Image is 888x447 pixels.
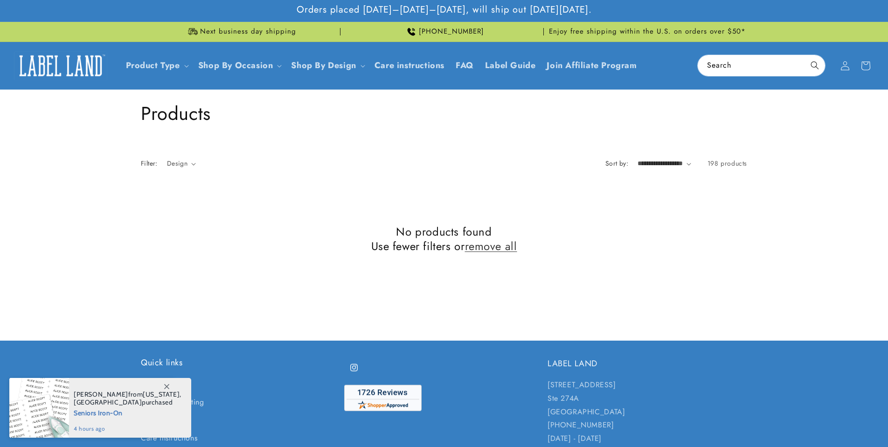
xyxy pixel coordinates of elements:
summary: Shop By Occasion [193,55,286,77]
span: Orders placed [DATE]–[DATE]–[DATE], will ship out [DATE][DATE]. [297,4,592,16]
img: Customer Reviews [344,384,422,411]
span: Enjoy free shipping within the U.S. on orders over $50* [549,27,746,36]
summary: Shop By Design [285,55,368,77]
h2: Filter: [141,159,158,168]
h2: LABEL LAND [548,357,747,368]
label: Sort by: [605,159,628,168]
div: Announcement [548,22,747,42]
a: remove all [465,239,517,253]
summary: Product Type [120,55,193,77]
div: Announcement [141,22,340,42]
span: 198 products [708,159,747,168]
span: 4 hours ago [74,425,181,433]
span: Label Guide [485,60,536,71]
span: [PERSON_NAME] [74,390,128,398]
h2: No products found Use fewer filters or [141,224,747,253]
span: Design [167,159,187,168]
a: About Us [141,377,172,393]
span: Next business day shipping [200,27,296,36]
div: Announcement [344,22,544,42]
span: Shop By Occasion [198,60,273,71]
span: from , purchased [74,391,181,406]
button: Search [805,55,825,76]
span: Care instructions [375,60,444,71]
h2: Quick links [141,357,340,368]
a: Label Guide [479,55,541,77]
a: Care instructions [369,55,450,77]
a: Label Land [11,48,111,84]
iframe: Gorgias Floating Chat [692,403,879,438]
a: FAQ [450,55,479,77]
span: FAQ [456,60,474,71]
span: Seniors Iron-On [74,406,181,418]
a: Shop By Design [291,59,356,71]
span: [GEOGRAPHIC_DATA] [74,398,142,406]
span: [US_STATE] [143,390,180,398]
span: [PHONE_NUMBER] [419,27,484,36]
h1: Products [141,101,747,126]
a: Product Type [126,59,180,71]
span: Join Affiliate Program [547,60,637,71]
img: Label Land [14,51,107,80]
summary: Design (0 selected) [167,159,196,168]
a: Join Affiliate Program [541,55,642,77]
